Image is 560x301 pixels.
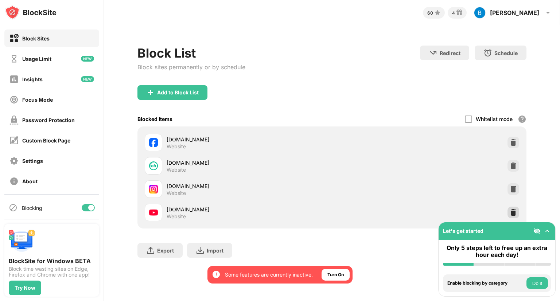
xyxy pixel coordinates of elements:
img: reward-small.svg [455,8,464,17]
div: Password Protection [22,117,75,123]
img: favicons [149,208,158,217]
div: Website [167,213,186,220]
img: favicons [149,185,158,193]
img: time-usage-off.svg [9,54,19,63]
div: Insights [22,76,43,82]
img: eye-not-visible.svg [533,227,541,235]
div: Try Now [15,285,35,291]
img: error-circle-white.svg [212,270,221,279]
div: 60 [427,10,433,16]
div: [PERSON_NAME] [490,9,539,16]
div: Settings [22,158,43,164]
div: Block sites permanently or by schedule [137,63,245,71]
div: BlockSite for Windows BETA [9,257,95,265]
div: Export [157,247,174,254]
div: [DOMAIN_NAME] [167,206,332,213]
img: customize-block-page-off.svg [9,136,19,145]
div: Website [167,143,186,150]
img: favicons [149,161,158,170]
div: Block Sites [22,35,50,42]
div: Add to Block List [157,90,199,95]
img: blocking-icon.svg [9,203,17,212]
div: [DOMAIN_NAME] [167,136,332,143]
div: Focus Mode [22,97,53,103]
img: focus-off.svg [9,95,19,104]
div: Turn On [327,271,344,278]
div: Some features are currently inactive. [225,271,313,278]
div: Website [167,190,186,196]
img: push-desktop.svg [9,228,35,254]
img: about-off.svg [9,177,19,186]
div: Enable blocking by category [447,281,525,286]
img: logo-blocksite.svg [5,5,57,20]
button: Do it [526,277,548,289]
div: Import [207,247,223,254]
div: [DOMAIN_NAME] [167,182,332,190]
img: favicons [149,138,158,147]
div: Schedule [494,50,518,56]
div: Website [167,167,186,173]
div: About [22,178,38,184]
img: omni-setup-toggle.svg [544,227,551,235]
div: Let's get started [443,228,483,234]
img: block-on.svg [9,34,19,43]
img: new-icon.svg [81,56,94,62]
div: Only 5 steps left to free up an extra hour each day! [443,245,551,258]
div: Usage Limit [22,56,51,62]
img: new-icon.svg [81,76,94,82]
img: settings-off.svg [9,156,19,165]
div: 4 [452,10,455,16]
div: Custom Block Page [22,137,70,144]
div: Whitelist mode [476,116,513,122]
div: [DOMAIN_NAME] [167,159,332,167]
div: Blocked Items [137,116,172,122]
div: Block List [137,46,245,60]
img: password-protection-off.svg [9,116,19,125]
div: Block time wasting sites on Edge, Firefox and Chrome with one app! [9,266,95,278]
div: Redirect [440,50,460,56]
img: ALm5wu3El9VwgqyTtlUZsqp-PSlOo_mqW2j7f-q25AnH=s96-c [474,7,486,19]
img: points-small.svg [433,8,442,17]
div: Blocking [22,205,42,211]
img: insights-off.svg [9,75,19,84]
